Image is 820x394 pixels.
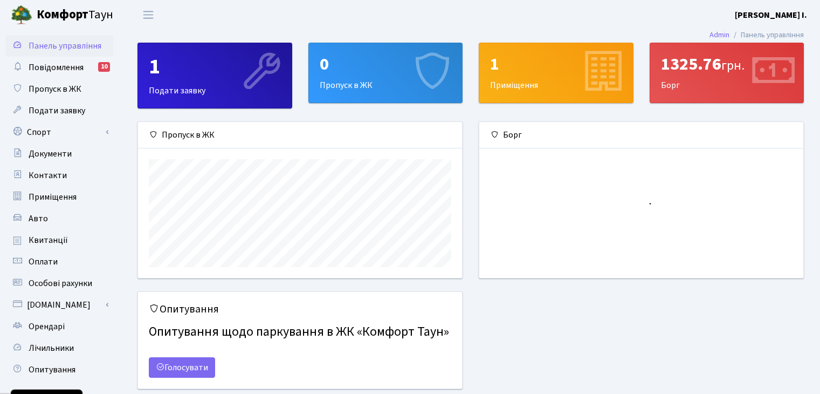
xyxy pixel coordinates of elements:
[37,6,88,23] b: Комфорт
[29,105,85,117] span: Подати заявку
[320,54,452,74] div: 0
[149,54,281,80] div: 1
[5,294,113,316] a: [DOMAIN_NAME]
[5,57,113,78] a: Повідомлення10
[721,56,745,75] span: грн.
[5,359,113,381] a: Опитування
[29,277,92,289] span: Особові рахунки
[5,78,113,100] a: Пропуск в ЖК
[149,320,451,344] h4: Опитування щодо паркування в ЖК «Комфорт Таун»
[5,337,113,359] a: Лічильники
[149,357,215,378] a: Голосувати
[490,54,622,74] div: 1
[5,316,113,337] a: Орендарі
[29,364,75,376] span: Опитування
[5,229,113,251] a: Квитанції
[29,321,65,332] span: Орендарі
[138,43,292,108] div: Подати заявку
[29,62,84,73] span: Повідомлення
[479,122,803,148] div: Борг
[37,6,113,24] span: Таун
[709,29,729,40] a: Admin
[135,6,162,24] button: Переключити навігацію
[5,208,113,229] a: Авто
[308,43,463,103] a: 0Пропуск в ЖК
[29,40,101,52] span: Панель управління
[29,169,67,181] span: Контакти
[149,303,451,316] h5: Опитування
[29,256,58,268] span: Оплати
[5,100,113,121] a: Подати заявку
[693,24,820,46] nav: breadcrumb
[11,4,32,26] img: logo.png
[650,43,804,103] div: Борг
[29,83,81,95] span: Пропуск в ЖК
[735,9,807,21] b: [PERSON_NAME] І.
[661,54,793,74] div: 1325.76
[5,186,113,208] a: Приміщення
[29,148,72,160] span: Документи
[735,9,807,22] a: [PERSON_NAME] І.
[5,273,113,294] a: Особові рахунки
[137,43,292,108] a: 1Подати заявку
[479,43,633,103] a: 1Приміщення
[5,143,113,165] a: Документи
[5,165,113,186] a: Контакти
[29,234,68,246] span: Квитанції
[29,342,74,354] span: Лічильники
[729,29,804,41] li: Панель управління
[309,43,463,103] div: Пропуск в ЖК
[5,251,113,273] a: Оплати
[29,191,77,203] span: Приміщення
[29,213,48,225] span: Авто
[138,122,462,148] div: Пропуск в ЖК
[5,35,113,57] a: Панель управління
[98,62,110,72] div: 10
[479,43,633,103] div: Приміщення
[5,121,113,143] a: Спорт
